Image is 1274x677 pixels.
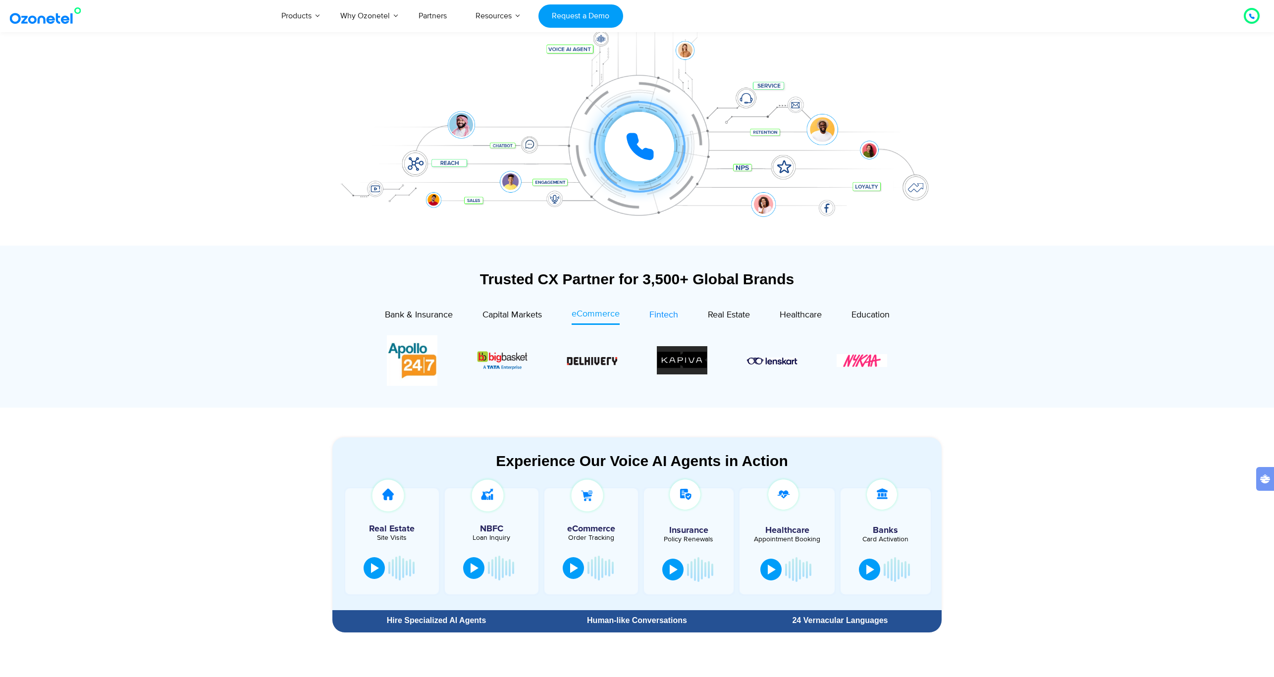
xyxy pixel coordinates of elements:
div: Hire Specialized AI Agents [337,617,535,625]
a: Bank & Insurance [385,308,453,325]
span: Bank & Insurance [385,310,453,320]
span: Healthcare [780,310,822,320]
a: Healthcare [780,308,822,325]
div: Card Activation [846,536,926,543]
span: Fintech [649,310,678,320]
div: Image Carousel [387,335,887,386]
h5: Insurance [649,526,729,535]
div: Appointment Booking [747,536,827,543]
h5: Healthcare [747,526,827,535]
div: Experience Our Voice AI Agents in Action [342,452,942,469]
div: Loan Inquiry [450,534,533,541]
span: Education [851,310,890,320]
span: eCommerce [572,309,620,319]
a: Education [851,308,890,325]
h5: Real Estate [350,524,434,533]
h5: Banks [846,526,926,535]
a: Fintech [649,308,678,325]
div: Human-like Conversations [540,617,734,625]
a: Real Estate [708,308,750,325]
div: Site Visits [350,534,434,541]
span: Capital Markets [482,310,542,320]
div: Policy Renewals [649,536,729,543]
a: Request a Demo [538,4,623,28]
div: Order Tracking [549,534,633,541]
h5: NBFC [450,524,533,533]
a: Capital Markets [482,308,542,325]
h5: eCommerce [549,524,633,533]
a: eCommerce [572,308,620,325]
span: Real Estate [708,310,750,320]
div: Trusted CX Partner for 3,500+ Global Brands [332,270,942,288]
div: 24 Vernacular Languages [743,617,937,625]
